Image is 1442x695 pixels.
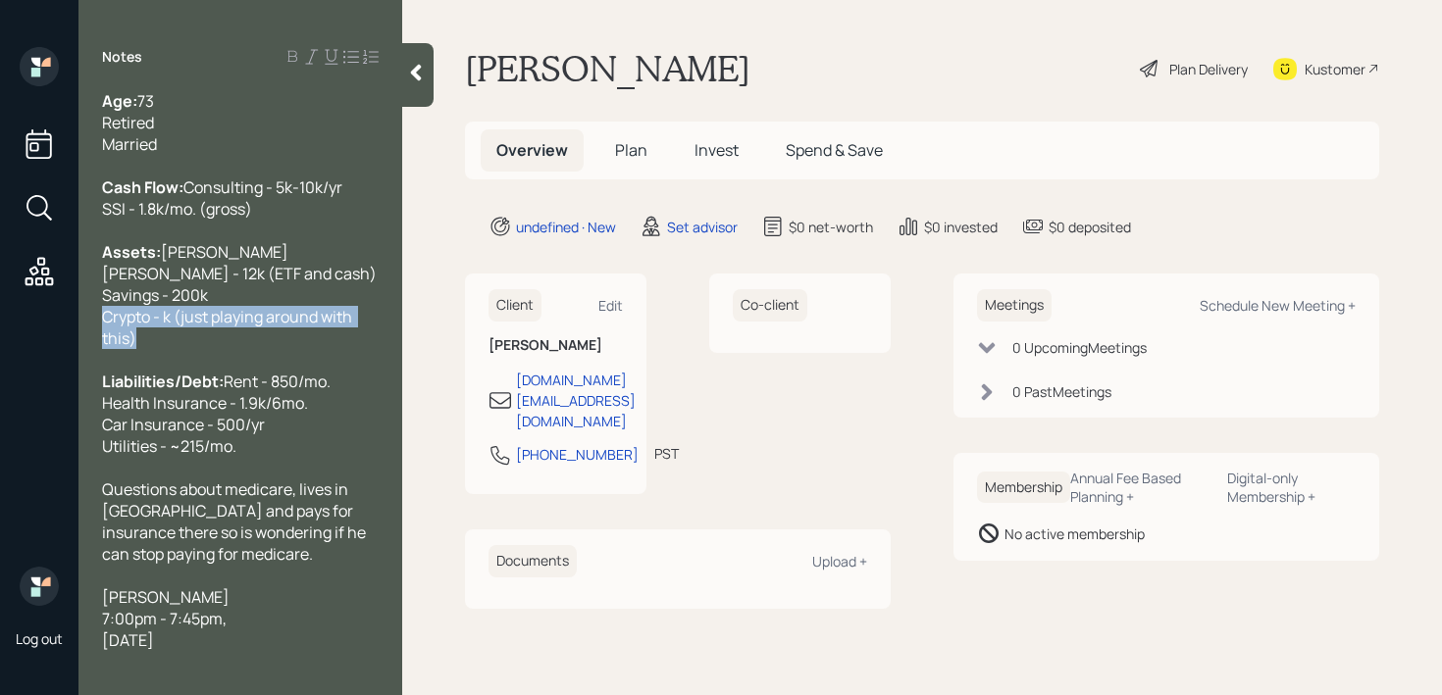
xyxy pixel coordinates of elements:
[102,47,142,67] label: Notes
[489,289,541,322] h6: Client
[489,337,623,354] h6: [PERSON_NAME]
[102,371,331,457] span: Rent - 850/mo. Health Insurance - 1.9k/6mo. Car Insurance - 500/yr Utilities - ~215/mo.
[102,241,161,263] span: Assets:
[924,217,998,237] div: $0 invested
[1012,381,1111,402] div: 0 Past Meeting s
[102,176,183,198] span: Cash Flow:
[102,478,369,565] span: Questions about medicare, lives in [GEOGRAPHIC_DATA] and pays for insurance there so is wondering...
[516,217,616,237] div: undefined · New
[977,289,1052,322] h6: Meetings
[654,443,679,464] div: PST
[1169,59,1248,79] div: Plan Delivery
[465,47,750,90] h1: [PERSON_NAME]
[20,567,59,606] img: retirable_logo.png
[16,629,63,648] div: Log out
[102,608,227,629] span: 7:00pm - 7:45pm,
[812,552,867,571] div: Upload +
[102,90,137,112] span: Age:
[667,217,738,237] div: Set advisor
[102,371,224,392] span: Liabilities/Debt:
[102,306,355,349] span: Crypto - k (just playing around with this)
[1227,469,1356,506] div: Digital-only Membership +
[1305,59,1365,79] div: Kustomer
[102,241,377,306] span: [PERSON_NAME] [PERSON_NAME] - 12k (ETF and cash) Savings - 200k
[496,139,568,161] span: Overview
[102,629,154,651] span: [DATE]
[102,176,342,220] span: Consulting - 5k-10k/yr SSI - 1.8k/mo. (gross)
[1012,337,1147,358] div: 0 Upcoming Meeting s
[733,289,807,322] h6: Co-client
[1070,469,1211,506] div: Annual Fee Based Planning +
[1049,217,1131,237] div: $0 deposited
[615,139,647,161] span: Plan
[786,139,883,161] span: Spend & Save
[695,139,739,161] span: Invest
[1004,523,1145,544] div: No active membership
[516,444,639,465] div: [PHONE_NUMBER]
[789,217,873,237] div: $0 net-worth
[102,586,230,608] span: [PERSON_NAME]
[1200,296,1356,315] div: Schedule New Meeting +
[489,545,577,577] h6: Documents
[598,296,623,315] div: Edit
[977,472,1070,504] h6: Membership
[516,370,636,431] div: [DOMAIN_NAME][EMAIL_ADDRESS][DOMAIN_NAME]
[102,90,157,155] span: 73 Retired Married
